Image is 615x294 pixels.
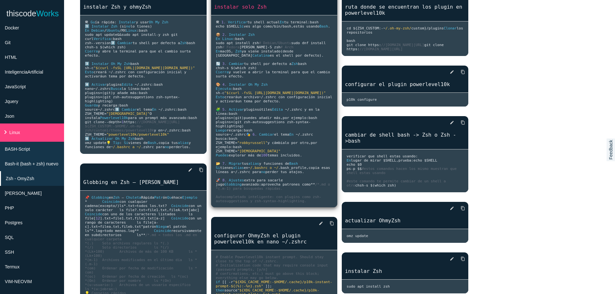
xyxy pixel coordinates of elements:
[80,3,207,11] a: instalar Zsh y ohmyZsh
[255,66,257,70] span: )
[106,20,114,24] span: pida
[85,83,163,91] span: bash nano
[5,55,17,60] span: HTML
[455,117,465,128] a: Copy to Clipboard
[274,24,280,28] span: bin
[216,62,220,66] span: 🔄
[270,53,319,58] span: es el shell por defecto
[85,33,180,41] span: y zsh git curl
[100,91,104,95] span: =(
[115,70,160,74] span: zshrc con configuraci
[5,25,19,30] span: Docker
[5,250,14,255] span: SSH
[111,87,122,91] span: Busca
[135,91,137,95] span: s
[135,83,141,87] span: ~/.
[216,37,259,45] span: bash sudo apt install zsh
[222,91,225,95] span: c
[124,45,126,49] span: )
[165,116,186,120] span: s avanzado
[155,20,160,24] span: My
[342,131,468,145] a: cambiar de shell bash -> Zsh o Zsh ->bash
[222,45,240,49] span: # Fedora
[342,3,468,17] a: ruta donde se encuentran los plugin en powerlevel10k
[379,43,381,47] span: :
[118,41,133,45] span: Cambiar
[107,83,122,87] span: plugins
[126,24,130,28] span: no
[199,164,203,176] i: content_copy
[247,20,280,24] span: tu shell actual
[85,83,89,87] span: 4
[85,28,147,37] span: bash sudo apt update
[242,116,244,120] span: )
[152,83,154,87] span: :
[455,253,465,265] a: Copy to Clipboard
[314,218,323,229] a: edit
[114,20,117,24] span: :
[461,66,465,78] i: content_copy
[357,47,360,51] span: :
[291,24,293,28] span: ,
[130,24,150,28] span: lo tienes
[111,62,115,66] span: Oh
[216,95,335,103] span: n inicial y activar
[91,20,95,24] span: Gu
[102,45,104,49] span: (
[216,83,220,87] span: 🎨
[104,28,107,33] span: /
[122,83,133,87] span: Edita
[126,28,137,33] span: Linux
[137,107,152,112] span: el tema
[240,45,268,49] span: [PERSON_NAME]
[233,37,235,41] span: :
[324,218,334,229] a: Copy to Clipboard
[283,24,291,28] span: bash
[311,95,313,99] span: ó
[231,87,233,91] span: :
[188,164,193,176] i: edit
[216,112,237,120] span: bash plugins
[252,53,270,58] span: Catalina
[85,91,147,99] span: bash plugins
[92,83,107,87] span: Activar
[445,203,454,214] a: edit
[228,20,247,24] span: Verificar
[281,24,283,28] span: /
[122,87,130,91] span: la l
[106,112,150,116] span: "[DEMOGRAPHIC_DATA]"
[103,20,106,24] span: á
[263,116,276,120] span: adir m
[281,49,283,53] span: (
[109,70,115,74] span: ~/.
[106,28,119,33] span: Ubuntu
[94,66,195,70] span: "$(curl -fsSL [URL][DOMAIN_NAME][DOMAIN_NAME])"
[165,107,176,112] span: zshrc
[98,107,104,112] span: ~/.
[216,41,328,49] span: sudo dnf install zsh
[342,81,468,88] a: configurar el plugin powerlevel10k
[5,147,30,152] span: BASH-Script
[330,218,334,229] i: content_copy
[429,26,444,30] span: plugins
[261,83,268,87] span: Zsh
[278,99,281,103] span: .
[85,20,88,24] span: 🛠
[5,279,32,284] span: VIM-NEOVIM
[111,91,113,95] span: )
[180,41,186,45] span: Zsh
[244,62,291,66] span: tu shell por defecto a
[216,62,307,70] span: bash chsh
[222,107,226,112] span: 5.
[5,220,22,225] span: Postgres
[159,107,165,112] span: ~/.
[319,24,328,28] span: Bash
[100,95,104,99] span: =(
[261,116,263,120] span: ñ
[224,66,226,70] span: -
[104,112,107,116] span: =
[272,107,283,112] span: Edita
[85,99,111,103] span: highlighting
[359,47,403,51] span: //[DOMAIN_NAME][URL]
[237,99,278,103] span: un tema por defecto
